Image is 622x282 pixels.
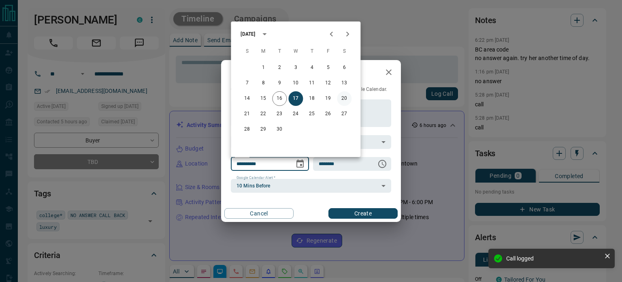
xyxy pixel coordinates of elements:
[337,107,351,121] button: 27
[305,107,319,121] button: 25
[272,122,287,137] button: 30
[256,122,271,137] button: 29
[240,43,254,60] span: Sunday
[288,76,303,90] button: 10
[272,76,287,90] button: 9
[236,153,247,159] label: Date
[337,91,351,106] button: 20
[240,91,254,106] button: 14
[240,76,254,90] button: 7
[272,43,287,60] span: Tuesday
[319,153,329,159] label: Time
[256,43,271,60] span: Monday
[241,30,255,38] div: [DATE]
[305,60,319,75] button: 4
[240,107,254,121] button: 21
[288,60,303,75] button: 3
[506,255,601,262] div: Call logged
[339,26,356,42] button: Next month
[321,91,335,106] button: 19
[272,107,287,121] button: 23
[337,60,351,75] button: 6
[272,60,287,75] button: 2
[328,208,398,219] button: Create
[305,43,319,60] span: Thursday
[256,60,271,75] button: 1
[288,107,303,121] button: 24
[256,76,271,90] button: 8
[323,26,339,42] button: Previous month
[374,156,390,172] button: Choose time, selected time is 6:00 AM
[321,60,335,75] button: 5
[321,76,335,90] button: 12
[256,107,271,121] button: 22
[321,107,335,121] button: 26
[236,175,275,181] label: Google Calendar Alert
[231,179,391,193] div: 10 Mins Before
[321,43,335,60] span: Friday
[337,43,351,60] span: Saturday
[288,43,303,60] span: Wednesday
[221,60,275,86] h2: New Task
[305,76,319,90] button: 11
[292,156,308,172] button: Choose date, selected date is Sep 17, 2025
[337,76,351,90] button: 13
[258,27,271,41] button: calendar view is open, switch to year view
[224,208,294,219] button: Cancel
[305,91,319,106] button: 18
[256,91,271,106] button: 15
[288,91,303,106] button: 17
[272,91,287,106] button: 16
[240,122,254,137] button: 28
